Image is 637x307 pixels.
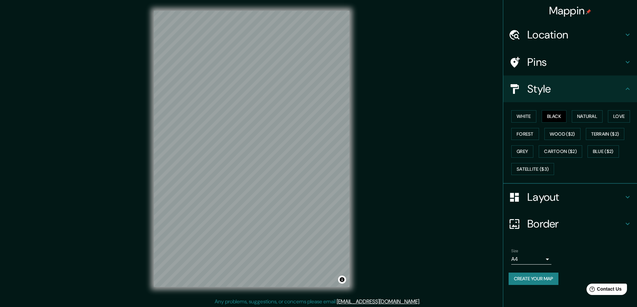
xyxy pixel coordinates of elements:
button: Love [608,110,630,123]
p: Any problems, suggestions, or concerns please email . [215,298,420,306]
div: Border [503,210,637,237]
button: Black [542,110,567,123]
div: Pins [503,49,637,75]
h4: Pins [527,55,624,69]
button: Natural [572,110,603,123]
button: Create your map [509,273,558,285]
button: Blue ($2) [588,145,619,158]
button: Terrain ($2) [586,128,625,140]
button: Cartoon ($2) [539,145,582,158]
button: Forest [511,128,539,140]
div: Style [503,75,637,102]
div: A4 [511,254,551,265]
button: Grey [511,145,533,158]
div: Location [503,21,637,48]
h4: Layout [527,190,624,204]
img: pin-icon.png [586,9,591,14]
div: Layout [503,184,637,210]
div: . [420,298,421,306]
a: [EMAIL_ADDRESS][DOMAIN_NAME] [337,298,419,305]
button: Wood ($2) [544,128,580,140]
label: Size [511,248,518,254]
h4: Border [527,217,624,231]
h4: Location [527,28,624,41]
iframe: Help widget launcher [577,281,630,300]
button: White [511,110,536,123]
h4: Mappin [549,4,592,17]
button: Satellite ($3) [511,163,554,175]
canvas: Map [154,11,349,287]
h4: Style [527,82,624,96]
button: Toggle attribution [338,276,346,284]
div: . [421,298,423,306]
